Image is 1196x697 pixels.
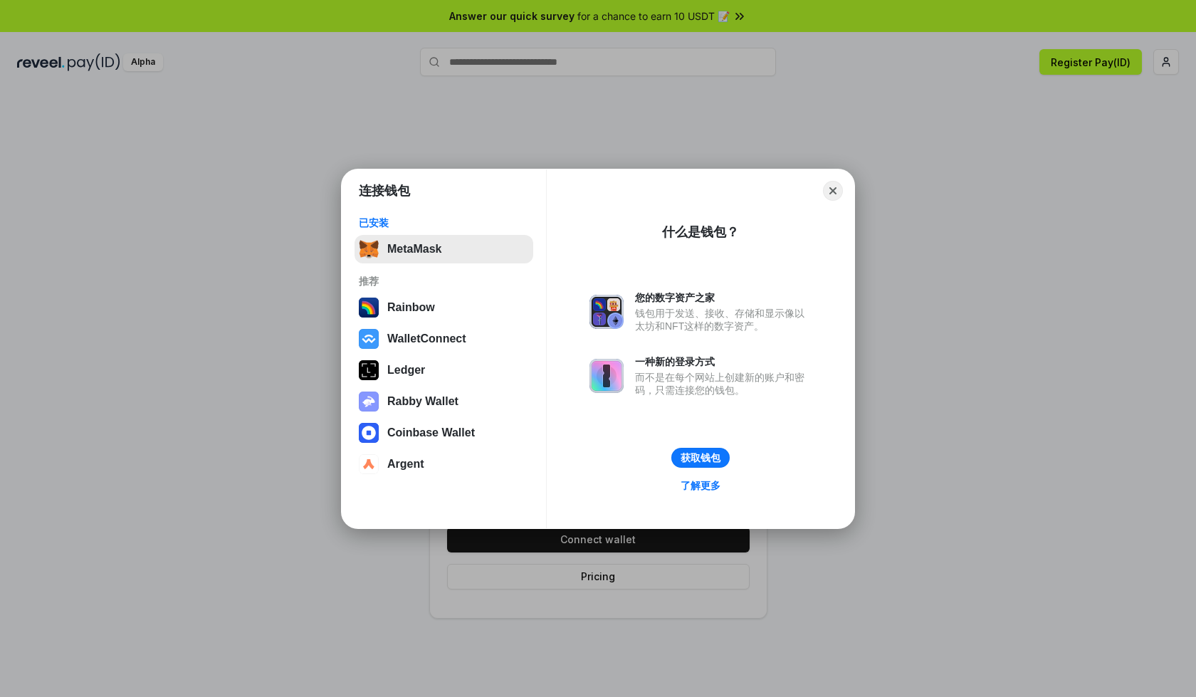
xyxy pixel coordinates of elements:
[387,243,441,256] div: MetaMask
[359,454,379,474] img: svg+xml,%3Csvg%20width%3D%2228%22%20height%3D%2228%22%20viewBox%3D%220%200%2028%2028%22%20fill%3D...
[823,181,843,201] button: Close
[635,307,812,332] div: 钱包用于发送、接收、存储和显示像以太坊和NFT这样的数字资产。
[681,451,720,464] div: 获取钱包
[589,359,624,393] img: svg+xml,%3Csvg%20xmlns%3D%22http%3A%2F%2Fwww.w3.org%2F2000%2Fsvg%22%20fill%3D%22none%22%20viewBox...
[635,355,812,368] div: 一种新的登录方式
[671,448,730,468] button: 获取钱包
[359,329,379,349] img: svg+xml,%3Csvg%20width%3D%2228%22%20height%3D%2228%22%20viewBox%3D%220%200%2028%2028%22%20fill%3D...
[662,224,739,241] div: 什么是钱包？
[387,332,466,345] div: WalletConnect
[355,325,533,353] button: WalletConnect
[672,476,729,495] a: 了解更多
[589,295,624,329] img: svg+xml,%3Csvg%20xmlns%3D%22http%3A%2F%2Fwww.w3.org%2F2000%2Fsvg%22%20fill%3D%22none%22%20viewBox...
[355,293,533,322] button: Rainbow
[359,182,410,199] h1: 连接钱包
[359,239,379,259] img: svg+xml,%3Csvg%20fill%3D%22none%22%20height%3D%2233%22%20viewBox%3D%220%200%2035%2033%22%20width%...
[387,458,424,471] div: Argent
[387,426,475,439] div: Coinbase Wallet
[635,291,812,304] div: 您的数字资产之家
[359,423,379,443] img: svg+xml,%3Csvg%20width%3D%2228%22%20height%3D%2228%22%20viewBox%3D%220%200%2028%2028%22%20fill%3D...
[635,371,812,397] div: 而不是在每个网站上创建新的账户和密码，只需连接您的钱包。
[359,216,529,229] div: 已安装
[355,235,533,263] button: MetaMask
[355,356,533,384] button: Ledger
[355,387,533,416] button: Rabby Wallet
[359,275,529,288] div: 推荐
[359,360,379,380] img: svg+xml,%3Csvg%20xmlns%3D%22http%3A%2F%2Fwww.w3.org%2F2000%2Fsvg%22%20width%3D%2228%22%20height%3...
[387,395,458,408] div: Rabby Wallet
[355,419,533,447] button: Coinbase Wallet
[355,450,533,478] button: Argent
[387,301,435,314] div: Rainbow
[359,392,379,412] img: svg+xml,%3Csvg%20xmlns%3D%22http%3A%2F%2Fwww.w3.org%2F2000%2Fsvg%22%20fill%3D%22none%22%20viewBox...
[387,364,425,377] div: Ledger
[359,298,379,318] img: svg+xml,%3Csvg%20width%3D%22120%22%20height%3D%22120%22%20viewBox%3D%220%200%20120%20120%22%20fil...
[681,479,720,492] div: 了解更多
